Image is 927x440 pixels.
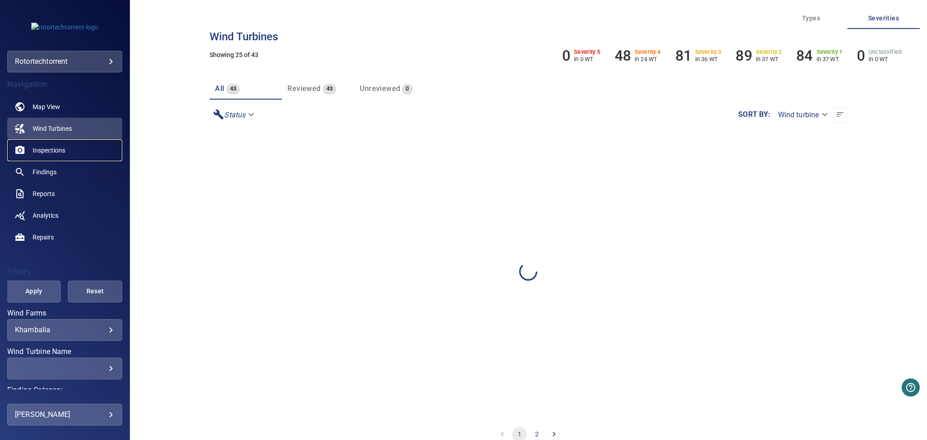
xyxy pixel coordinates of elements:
[771,107,834,123] div: Wind turbine
[68,281,122,302] button: Reset
[615,47,661,64] li: Severity 4
[33,102,60,111] span: Map View
[635,49,661,55] h6: Severity 4
[7,161,122,183] a: findings noActive
[210,107,260,123] div: Status
[7,118,122,139] a: windturbines active
[853,13,914,24] span: Severities
[817,49,843,55] h6: Severity 1
[7,387,122,394] label: Finding Category
[695,56,722,62] p: in 36 WT
[33,146,65,155] span: Inspections
[833,107,847,123] button: Sort list from newest to oldest
[7,319,122,341] div: Wind Farms
[15,54,115,69] div: rotortechtorrent
[756,49,782,55] h6: Severity 2
[7,281,61,302] button: Apply
[736,47,782,64] li: Severity 2
[7,205,122,226] a: analytics noActive
[562,47,570,64] h6: 0
[7,267,122,276] h4: Filters
[7,51,122,72] div: rotortechtorrent
[675,47,722,64] li: Severity 3
[18,286,49,297] span: Apply
[675,47,692,64] h6: 81
[736,47,752,64] h6: 89
[756,56,782,62] p: in 37 WT
[323,84,337,94] span: 43
[79,286,110,297] span: Reset
[33,124,72,133] span: Wind Turbines
[33,167,57,177] span: Findings
[7,348,122,355] label: Wind Turbine Name
[695,49,722,55] h6: Severity 3
[635,56,661,62] p: in 24 WT
[7,226,122,248] a: repairs noActive
[287,84,320,93] span: Reviewed
[574,56,600,62] p: in 0 WT
[574,49,600,55] h6: Severity 5
[869,49,902,55] h6: Unclassified
[224,110,245,119] em: Status
[7,358,122,379] div: Wind Turbine Name
[817,56,843,62] p: in 37 WT
[33,189,55,198] span: Reports
[869,56,902,62] p: in 0 WT
[226,84,240,94] span: 43
[7,310,122,317] label: Wind Farms
[210,52,847,58] h5: Showing 25 of 43
[780,13,842,24] span: Types
[857,47,902,64] li: Severity Unclassified
[7,80,122,89] h4: Navigation
[31,23,98,32] img: rotortechtorrent-logo
[360,84,400,93] span: Unreviewed
[796,47,842,64] li: Severity 1
[33,211,58,220] span: Analytics
[857,47,865,64] h6: 0
[615,47,631,64] h6: 48
[33,233,54,242] span: Repairs
[210,31,847,43] h3: Wind turbines
[7,139,122,161] a: inspections noActive
[796,47,812,64] h6: 84
[7,96,122,118] a: map noActive
[215,84,224,93] span: all
[402,84,412,94] span: 0
[738,111,770,118] label: Sort by :
[7,183,122,205] a: reports noActive
[15,325,115,334] div: Khambalia
[562,47,600,64] li: Severity 5
[15,407,115,422] div: [PERSON_NAME]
